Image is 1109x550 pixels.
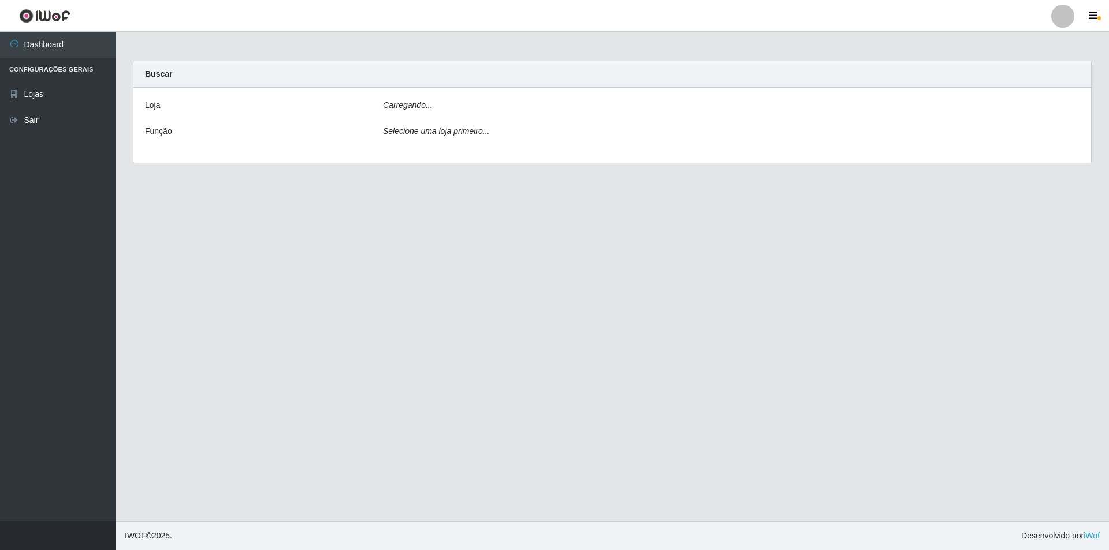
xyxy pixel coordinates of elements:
strong: Buscar [145,69,172,78]
label: Função [145,125,172,137]
span: © 2025 . [125,530,172,542]
span: IWOF [125,531,146,540]
label: Loja [145,99,160,111]
a: iWof [1084,531,1100,540]
img: CoreUI Logo [19,9,70,23]
span: Desenvolvido por [1021,530,1100,542]
i: Carregando... [383,100,433,110]
i: Selecione uma loja primeiro... [383,126,489,136]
